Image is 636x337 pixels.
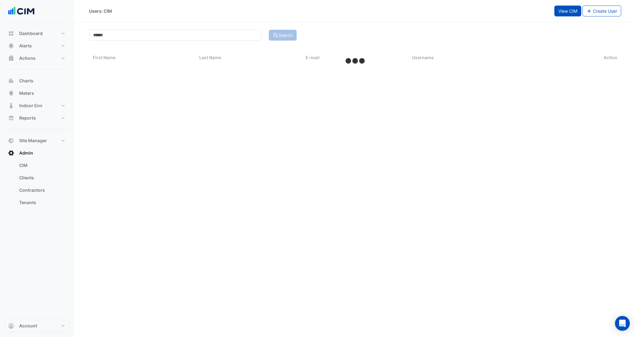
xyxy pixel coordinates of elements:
span: Alerts [19,43,32,49]
span: Site Manager [19,138,47,144]
a: Contractors [14,184,69,196]
span: Reports [19,115,36,121]
img: Company Logo [7,5,35,17]
button: Indoor Env [5,99,69,112]
span: Dashboard [19,30,43,37]
div: Users: CIM [89,8,112,14]
span: First Name [93,55,115,60]
div: Admin [5,159,69,211]
app-icon: Dashboard [8,30,14,37]
button: Create User [582,6,621,16]
app-icon: Alerts [8,43,14,49]
div: Open Intercom Messenger [615,316,630,331]
span: Last Name [199,55,221,60]
app-icon: Actions [8,55,14,61]
span: Create User [593,8,617,14]
button: Account [5,320,69,332]
button: Dashboard [5,27,69,40]
span: Indoor Env [19,103,42,109]
button: Site Manager [5,134,69,147]
button: Meters [5,87,69,99]
button: Reports [5,112,69,124]
a: Clients [14,172,69,184]
button: View CIM [554,6,581,16]
a: Tenants [14,196,69,209]
span: Account [19,323,37,329]
a: CIM [14,159,69,172]
button: Charts [5,75,69,87]
button: Actions [5,52,69,64]
span: View CIM [558,8,577,14]
button: Alerts [5,40,69,52]
app-icon: Charts [8,78,14,84]
span: Meters [19,90,34,96]
app-icon: Reports [8,115,14,121]
app-icon: Indoor Env [8,103,14,109]
app-icon: Meters [8,90,14,96]
span: Actions [19,55,36,61]
button: Admin [5,147,69,159]
span: Admin [19,150,33,156]
app-icon: Admin [8,150,14,156]
span: E-mail [306,55,320,60]
span: Charts [19,78,33,84]
span: Username [412,55,434,60]
app-icon: Site Manager [8,138,14,144]
span: Action [604,54,617,61]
